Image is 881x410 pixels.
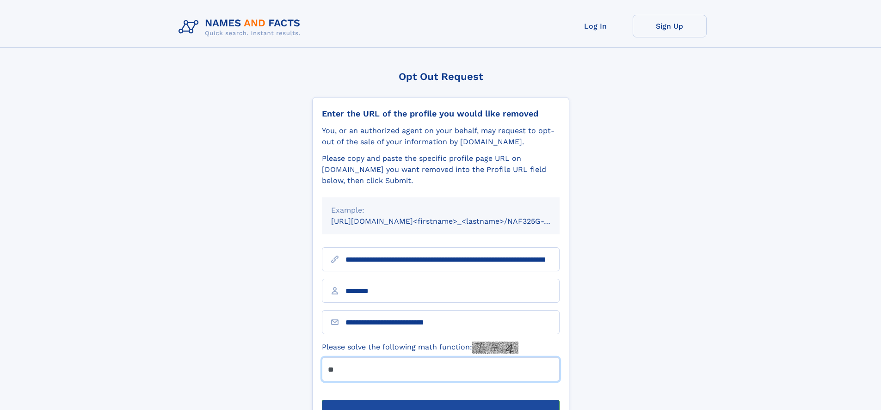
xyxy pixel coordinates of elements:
[322,153,560,186] div: Please copy and paste the specific profile page URL on [DOMAIN_NAME] you want removed into the Pr...
[559,15,633,37] a: Log In
[322,125,560,147] div: You, or an authorized agent on your behalf, may request to opt-out of the sale of your informatio...
[633,15,707,37] a: Sign Up
[331,205,550,216] div: Example:
[322,342,518,354] label: Please solve the following math function:
[322,109,560,119] div: Enter the URL of the profile you would like removed
[331,217,577,226] small: [URL][DOMAIN_NAME]<firstname>_<lastname>/NAF325G-xxxxxxxx
[312,71,569,82] div: Opt Out Request
[175,15,308,40] img: Logo Names and Facts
